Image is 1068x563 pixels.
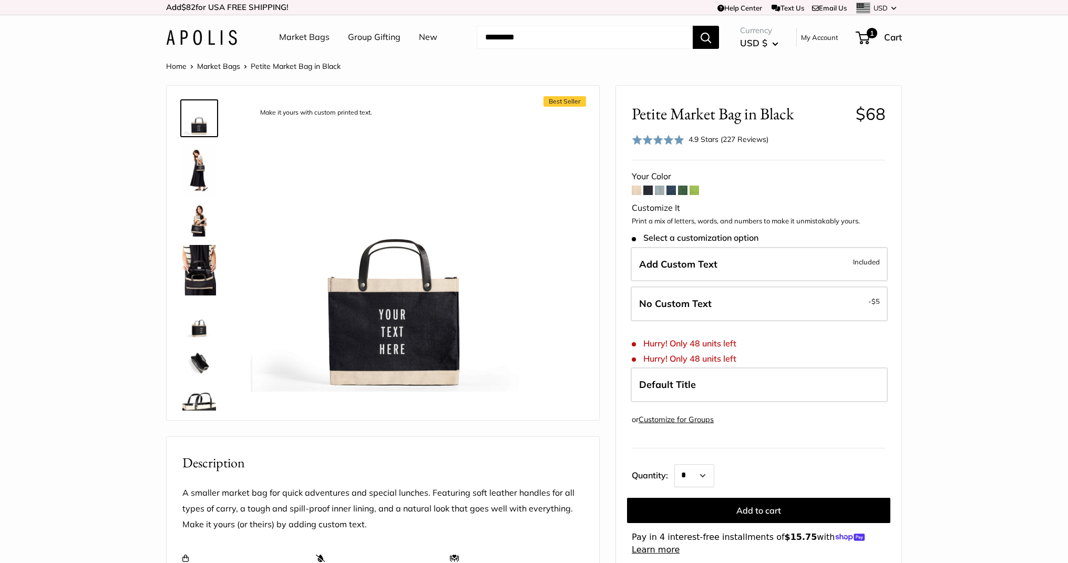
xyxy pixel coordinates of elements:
a: Market Bags [279,29,330,45]
span: Default Title [639,378,696,391]
span: $82 [181,2,196,12]
img: Petite Market Bag in Black [182,144,216,194]
div: 4.9 Stars (227 Reviews) [689,134,768,145]
span: Petite Market Bag in Black [632,104,848,124]
label: Quantity: [632,461,674,487]
a: Email Us [812,4,847,12]
img: description_Super soft leather handles. [182,388,216,422]
img: Petite Market Bag in Black [182,304,216,337]
div: 4.9 Stars (227 Reviews) [632,132,768,147]
a: description_Make it yours with custom printed text. [180,99,218,137]
a: description_Super soft leather handles. [180,386,218,424]
button: Add to cart [627,498,890,523]
a: Text Us [772,4,804,12]
a: Petite Market Bag in Black [180,302,218,340]
button: Search [693,26,719,49]
div: or [632,413,714,427]
span: No Custom Text [639,298,712,310]
img: Apolis [166,30,237,45]
span: Add Custom Text [639,258,717,270]
div: Make it yours with custom printed text. [255,106,377,120]
span: Cart [884,32,902,43]
p: Print a mix of letters, words, and numbers to make it unmistakably yours. [632,216,886,227]
span: $68 [856,104,886,124]
a: Petite Market Bag in Black [180,141,218,196]
span: Select a customization option [632,233,758,243]
label: Default Title [631,367,888,402]
button: USD $ [740,35,778,52]
img: description_Make it yours with custom printed text. [251,101,541,392]
a: Group Gifting [348,29,400,45]
span: USD $ [740,37,767,48]
img: Petite Market Bag in Black [182,203,216,237]
a: Petite Market Bag in Black [180,201,218,239]
span: Best Seller [543,96,586,107]
a: description_Spacious inner area with room for everything. [180,344,218,382]
img: Petite Market Bag in Black [182,245,216,295]
span: Petite Market Bag in Black [251,62,341,71]
img: description_Spacious inner area with room for everything. [182,346,216,380]
a: 1 Cart [857,29,902,46]
a: Market Bags [197,62,240,71]
nav: Breadcrumb [166,59,341,73]
div: Customize It [632,200,886,216]
label: Leave Blank [631,286,888,321]
a: Customize for Groups [639,415,714,424]
span: - [868,295,880,308]
span: Included [853,255,880,268]
span: Hurry! Only 48 units left [632,339,736,349]
span: USD [874,4,888,12]
img: description_Make it yours with custom printed text. [182,101,216,135]
h2: Description [182,453,583,473]
a: New [419,29,437,45]
a: My Account [801,31,838,44]
span: Currency [740,23,778,38]
div: Your Color [632,169,886,185]
a: Home [166,62,187,71]
span: 1 [867,28,877,38]
label: Add Custom Text [631,247,888,282]
p: A smaller market bag for quick adventures and special lunches. Featuring soft leather handles for... [182,485,583,533]
span: Hurry! Only 48 units left [632,354,736,364]
span: $5 [871,297,880,305]
input: Search... [477,26,693,49]
a: Help Center [717,4,762,12]
a: Petite Market Bag in Black [180,243,218,298]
